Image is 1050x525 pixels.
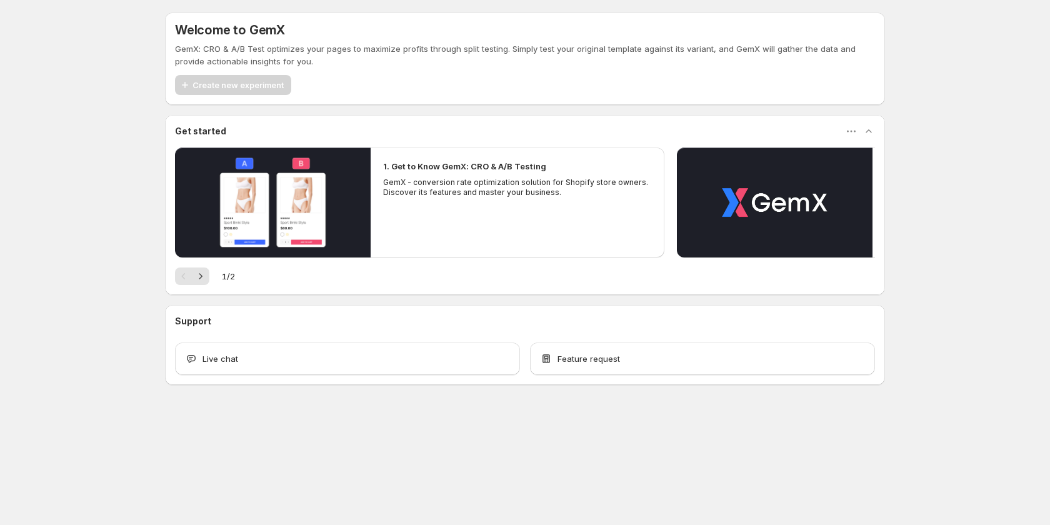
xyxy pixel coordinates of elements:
[175,42,875,67] p: GemX: CRO & A/B Test optimizes your pages to maximize profits through split testing. Simply test ...
[557,352,620,365] span: Feature request
[222,270,235,282] span: 1 / 2
[383,177,652,197] p: GemX - conversion rate optimization solution for Shopify store owners. Discover its features and ...
[175,125,226,137] h3: Get started
[175,315,211,327] h3: Support
[192,267,209,285] button: Next
[383,160,546,172] h2: 1. Get to Know GemX: CRO & A/B Testing
[175,147,371,257] button: Play video
[175,267,209,285] nav: Pagination
[202,352,238,365] span: Live chat
[175,22,285,37] h5: Welcome to GemX
[677,147,872,257] button: Play video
